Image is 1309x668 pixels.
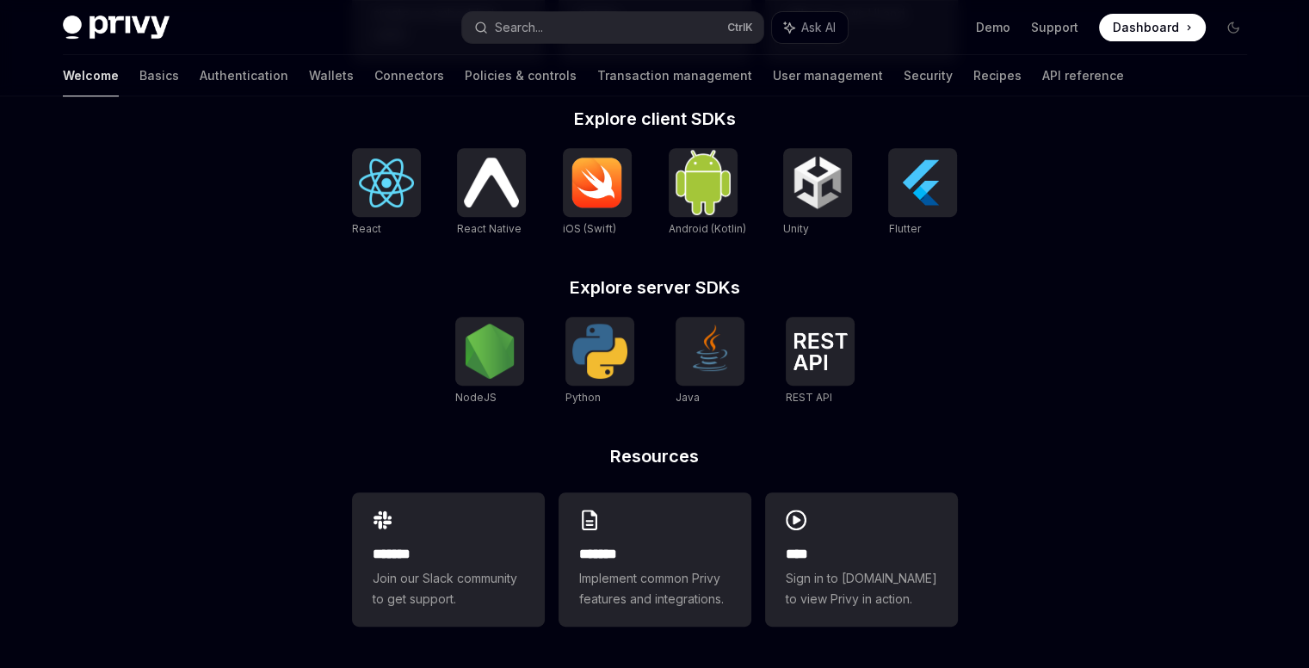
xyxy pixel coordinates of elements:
[373,568,524,609] span: Join our Slack community to get support.
[63,15,170,40] img: dark logo
[1031,19,1078,36] a: Support
[455,391,497,404] span: NodeJS
[773,55,883,96] a: User management
[682,324,738,379] img: Java
[579,568,731,609] span: Implement common Privy features and integrations.
[1042,55,1124,96] a: API reference
[352,492,545,627] a: **** **Join our Slack community to get support.
[352,148,421,238] a: ReactReact
[786,568,937,609] span: Sign in to [DOMAIN_NAME] to view Privy in action.
[790,155,845,210] img: Unity
[455,317,524,406] a: NodeJSNodeJS
[676,150,731,214] img: Android (Kotlin)
[63,55,119,96] a: Welcome
[352,222,381,235] span: React
[727,21,753,34] span: Ctrl K
[783,222,809,235] span: Unity
[359,158,414,207] img: React
[570,157,625,208] img: iOS (Swift)
[565,391,601,404] span: Python
[457,222,522,235] span: React Native
[200,55,288,96] a: Authentication
[888,148,957,238] a: FlutterFlutter
[676,391,700,404] span: Java
[976,19,1010,36] a: Demo
[801,19,836,36] span: Ask AI
[597,55,752,96] a: Transaction management
[565,317,634,406] a: PythonPython
[563,222,616,235] span: iOS (Swift)
[309,55,354,96] a: Wallets
[465,55,577,96] a: Policies & controls
[495,17,543,38] div: Search...
[765,492,958,627] a: ****Sign in to [DOMAIN_NAME] to view Privy in action.
[793,332,848,370] img: REST API
[462,12,763,43] button: Search...CtrlK
[895,155,950,210] img: Flutter
[352,279,958,296] h2: Explore server SDKs
[1219,14,1247,41] button: Toggle dark mode
[464,158,519,207] img: React Native
[888,222,920,235] span: Flutter
[772,12,848,43] button: Ask AI
[462,324,517,379] img: NodeJS
[139,55,179,96] a: Basics
[973,55,1022,96] a: Recipes
[783,148,852,238] a: UnityUnity
[559,492,751,627] a: **** **Implement common Privy features and integrations.
[676,317,744,406] a: JavaJava
[669,222,746,235] span: Android (Kotlin)
[457,148,526,238] a: React NativeReact Native
[786,391,832,404] span: REST API
[669,148,746,238] a: Android (Kotlin)Android (Kotlin)
[374,55,444,96] a: Connectors
[904,55,953,96] a: Security
[1099,14,1206,41] a: Dashboard
[786,317,855,406] a: REST APIREST API
[572,324,627,379] img: Python
[352,110,958,127] h2: Explore client SDKs
[1113,19,1179,36] span: Dashboard
[352,448,958,465] h2: Resources
[563,148,632,238] a: iOS (Swift)iOS (Swift)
